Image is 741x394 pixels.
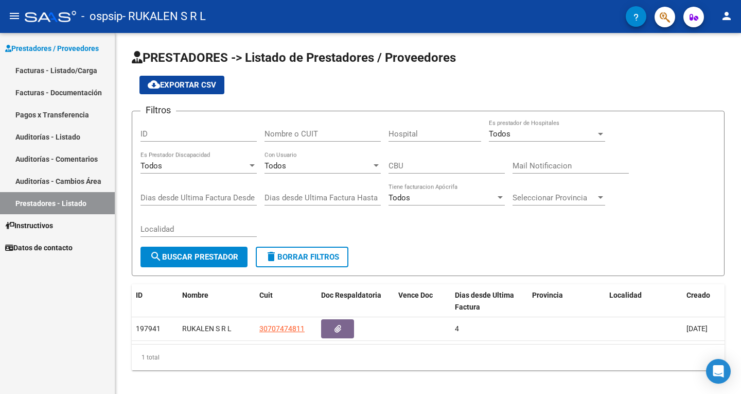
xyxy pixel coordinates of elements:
datatable-header-cell: Creado [682,284,739,318]
span: [DATE] [686,324,708,333]
span: Dias desde Ultima Factura [455,291,514,311]
datatable-header-cell: Provincia [528,284,605,318]
span: 30707474811 [259,324,305,333]
span: Buscar Prestador [150,252,238,262]
datatable-header-cell: Vence Doc [394,284,451,318]
span: 4 [455,324,459,333]
mat-icon: menu [8,10,21,22]
span: Doc Respaldatoria [321,291,381,299]
mat-icon: person [720,10,733,22]
span: Todos [389,193,410,202]
span: Vence Doc [398,291,433,299]
datatable-header-cell: ID [132,284,178,318]
div: 1 total [132,345,725,370]
span: Todos [489,129,510,139]
span: Localidad [609,291,642,299]
datatable-header-cell: Dias desde Ultima Factura [451,284,528,318]
h3: Filtros [140,103,176,117]
span: Provincia [532,291,563,299]
button: Exportar CSV [139,76,224,94]
div: Open Intercom Messenger [706,359,731,384]
span: - ospsip [81,5,122,28]
span: - RUKALEN S R L [122,5,206,28]
span: 197941 [136,324,161,333]
span: Todos [264,161,286,170]
span: Exportar CSV [148,80,216,90]
span: Borrar Filtros [265,252,339,262]
span: Datos de contacto [5,242,73,253]
span: Prestadores / Proveedores [5,43,99,54]
datatable-header-cell: Cuit [255,284,317,318]
mat-icon: delete [265,250,277,263]
span: Nombre [182,291,208,299]
span: PRESTADORES -> Listado de Prestadores / Proveedores [132,50,456,65]
datatable-header-cell: Nombre [178,284,255,318]
datatable-header-cell: Doc Respaldatoria [317,284,394,318]
span: Todos [140,161,162,170]
span: Creado [686,291,710,299]
span: ID [136,291,143,299]
span: Cuit [259,291,273,299]
span: Instructivos [5,220,53,231]
mat-icon: search [150,250,162,263]
datatable-header-cell: Localidad [605,284,682,318]
button: Borrar Filtros [256,247,348,267]
span: Seleccionar Provincia [513,193,596,202]
mat-icon: cloud_download [148,78,160,91]
div: RUKALEN S R L [182,323,251,335]
button: Buscar Prestador [140,247,248,267]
